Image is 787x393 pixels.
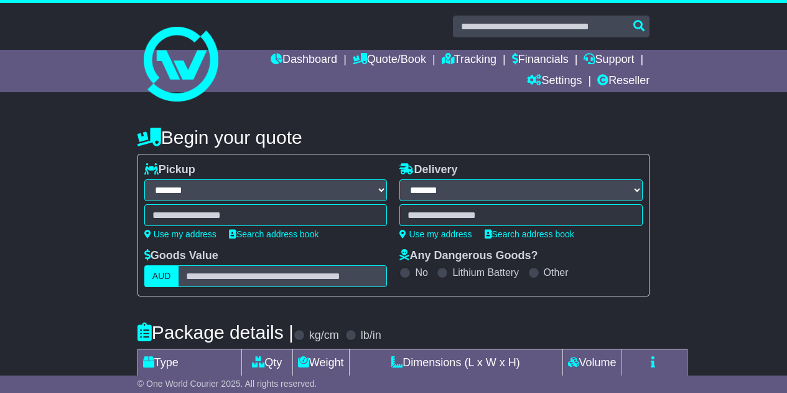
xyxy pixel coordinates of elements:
[361,329,381,343] label: lb/in
[137,349,241,377] td: Type
[137,127,650,148] h4: Begin your quote
[597,71,650,92] a: Reseller
[562,349,622,377] td: Volume
[353,50,426,71] a: Quote/Book
[442,50,496,71] a: Tracking
[399,229,472,239] a: Use my address
[485,229,574,239] a: Search address book
[292,349,349,377] td: Weight
[309,329,339,343] label: kg/cm
[229,229,319,239] a: Search address book
[271,50,337,71] a: Dashboard
[137,379,317,389] span: © One World Courier 2025. All rights reserved.
[137,322,294,343] h4: Package details |
[144,265,179,287] label: AUD
[144,249,218,263] label: Goods Value
[241,349,292,377] td: Qty
[415,267,427,278] label: No
[452,267,519,278] label: Lithium Battery
[349,349,562,377] td: Dimensions (L x W x H)
[144,229,217,239] a: Use my address
[512,50,569,71] a: Financials
[144,163,195,177] label: Pickup
[544,267,569,278] label: Other
[399,163,457,177] label: Delivery
[584,50,634,71] a: Support
[527,71,582,92] a: Settings
[399,249,538,263] label: Any Dangerous Goods?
